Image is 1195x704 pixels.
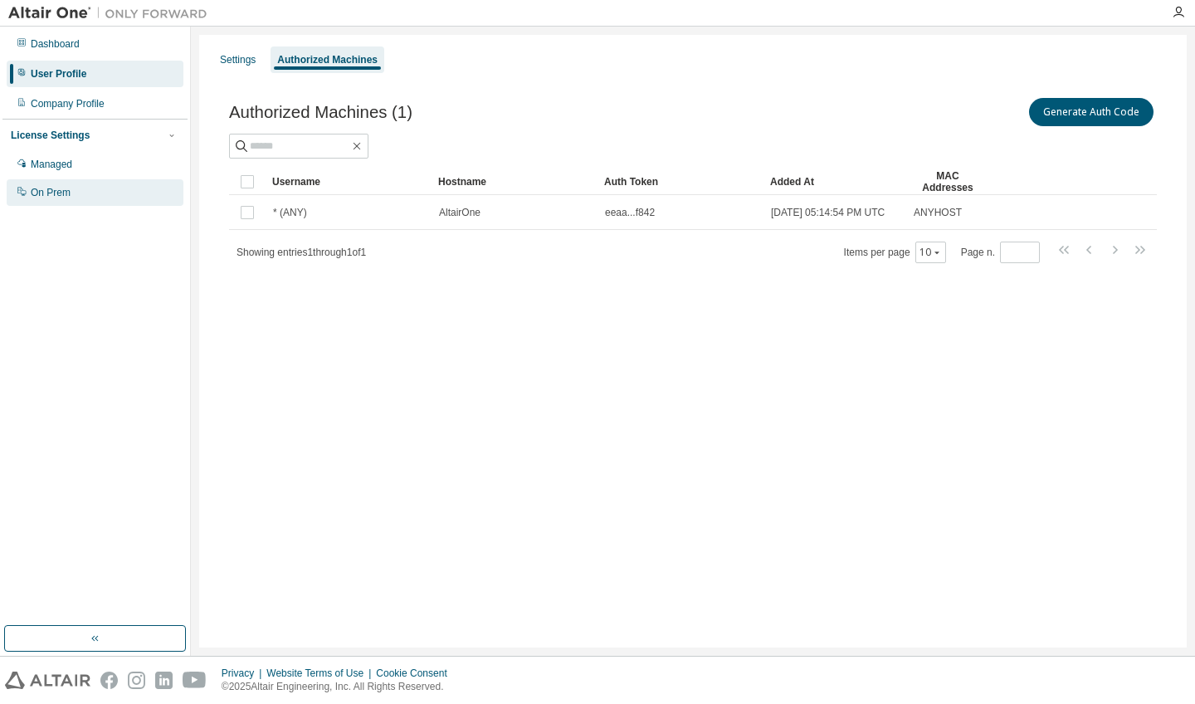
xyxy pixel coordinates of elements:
[222,667,266,680] div: Privacy
[31,37,80,51] div: Dashboard
[605,206,655,219] span: eeaa...f842
[128,672,145,689] img: instagram.svg
[8,5,216,22] img: Altair One
[155,672,173,689] img: linkedin.svg
[439,206,480,219] span: AltairOne
[222,680,457,694] p: © 2025 Altair Engineering, Inc. All Rights Reserved.
[273,206,307,219] span: * (ANY)
[100,672,118,689] img: facebook.svg
[11,129,90,142] div: License Settings
[277,53,378,66] div: Authorized Machines
[237,247,366,258] span: Showing entries 1 through 1 of 1
[919,246,942,259] button: 10
[31,97,105,110] div: Company Profile
[229,103,412,122] span: Authorized Machines (1)
[31,67,86,81] div: User Profile
[5,672,90,689] img: altair_logo.svg
[31,158,72,171] div: Managed
[1029,98,1154,126] button: Generate Auth Code
[770,169,900,195] div: Added At
[183,672,207,689] img: youtube.svg
[913,169,983,195] div: MAC Addresses
[266,667,376,680] div: Website Terms of Use
[272,169,425,195] div: Username
[844,242,946,263] span: Items per page
[31,186,71,199] div: On Prem
[376,667,456,680] div: Cookie Consent
[961,242,1040,263] span: Page n.
[771,206,885,219] span: [DATE] 05:14:54 PM UTC
[438,169,591,195] div: Hostname
[914,206,962,219] span: ANYHOST
[220,53,256,66] div: Settings
[604,169,757,195] div: Auth Token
